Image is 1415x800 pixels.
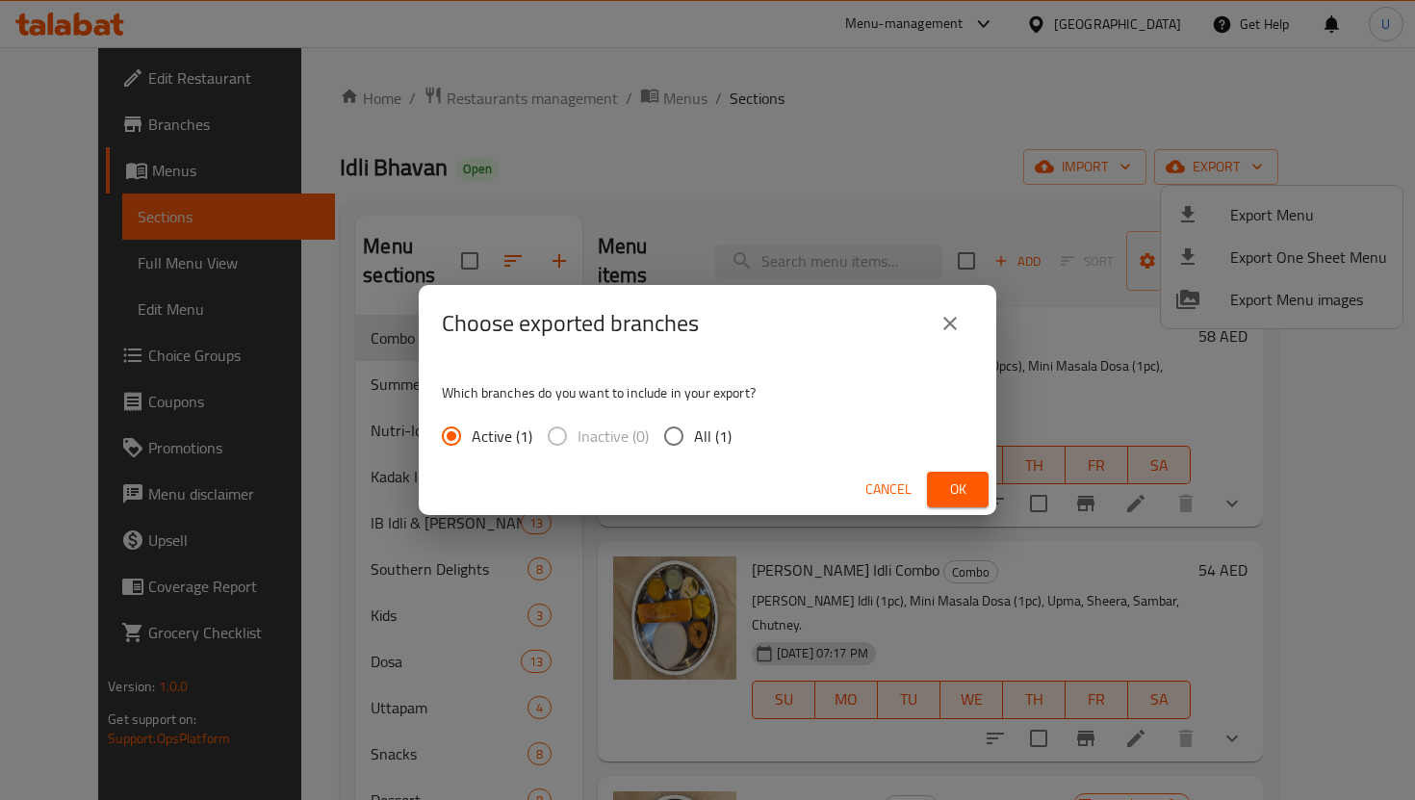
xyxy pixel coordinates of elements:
button: Ok [927,472,989,507]
span: Active (1) [472,425,532,448]
span: Cancel [865,477,912,502]
button: close [927,300,973,347]
span: Inactive (0) [578,425,649,448]
span: Ok [942,477,973,502]
h2: Choose exported branches [442,308,699,339]
button: Cancel [858,472,919,507]
p: Which branches do you want to include in your export? [442,383,973,402]
span: All (1) [694,425,732,448]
